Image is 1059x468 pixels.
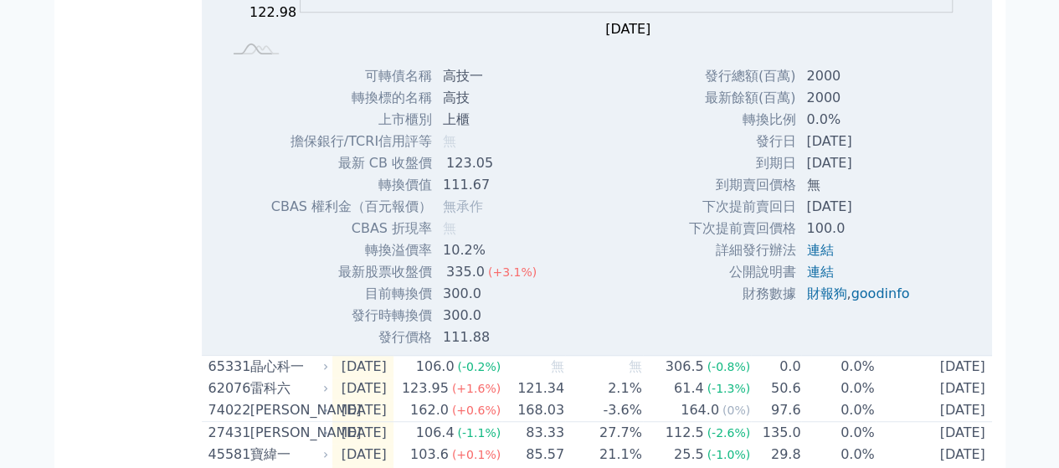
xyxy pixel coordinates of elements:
span: 無承作 [443,198,483,214]
td: CBAS 權利金（百元報價） [270,196,433,218]
td: 0.0% [801,399,875,422]
span: (+0.1%) [452,448,501,461]
td: 0.0% [801,356,875,378]
span: (-1.0%) [707,448,750,461]
td: 83.33 [501,422,565,445]
td: 下次提前賣回日 [687,196,796,218]
td: 2000 [796,87,923,109]
td: 到期賣回價格 [687,174,796,196]
td: [DATE] [876,444,992,465]
div: 62076 [208,378,246,399]
div: 晶心科一 [250,357,326,377]
td: [DATE] [876,356,992,378]
span: (+0.6%) [452,404,501,417]
span: (-0.8%) [707,360,750,373]
div: [PERSON_NAME] [250,400,326,420]
div: 61.4 [671,378,707,399]
td: 85.57 [501,444,565,465]
tspan: [DATE] [605,21,650,37]
td: 0.0% [801,378,875,399]
td: 29.8 [751,444,801,465]
div: 123.05 [443,153,496,173]
td: 高技一 [433,65,550,87]
div: 306.5 [662,357,707,377]
td: 下次提前賣回價格 [687,218,796,239]
td: 300.0 [433,283,550,305]
td: 轉換標的名稱 [270,87,433,109]
td: 2.1% [565,378,643,399]
td: 0.0 [751,356,801,378]
td: 發行時轉換價 [270,305,433,327]
td: 擔保銀行/TCRI信用評等 [270,131,433,152]
td: [DATE] [876,399,992,422]
span: 無 [551,358,564,374]
td: 高技 [433,87,550,109]
td: 發行總額(百萬) [687,65,796,87]
td: 50.6 [751,378,801,399]
td: [DATE] [796,196,923,218]
td: [DATE] [332,356,393,378]
td: [DATE] [876,422,992,445]
span: (-1.1%) [457,426,501,440]
td: 0.0% [796,109,923,131]
div: 106.4 [413,423,458,443]
td: 無 [796,174,923,196]
td: 轉換價值 [270,174,433,196]
span: (+1.6%) [452,382,501,395]
td: 上市櫃別 [270,109,433,131]
span: (0%) [722,404,750,417]
td: 最新餘額(百萬) [687,87,796,109]
td: CBAS 折現率 [270,218,433,239]
a: goodinfo [851,285,909,301]
td: 財務數據 [687,283,796,305]
td: 97.6 [751,399,801,422]
td: 0.0% [801,444,875,465]
td: [DATE] [332,399,393,422]
td: 100.0 [796,218,923,239]
td: 21.1% [565,444,643,465]
div: 寶緯一 [250,445,326,465]
td: [DATE] [332,422,393,445]
td: 2000 [796,65,923,87]
td: 300.0 [433,305,550,327]
div: 123.95 [398,378,452,399]
td: 到期日 [687,152,796,174]
tspan: 122.98 [249,4,296,20]
span: 無 [443,133,456,149]
td: 111.88 [433,327,550,348]
td: 135.0 [751,422,801,445]
td: [DATE] [332,378,393,399]
div: 335.0 [443,262,488,282]
td: 上櫃 [433,109,550,131]
a: 連結 [806,242,833,258]
span: 無 [443,220,456,236]
span: (-0.2%) [457,360,501,373]
a: 連結 [806,264,833,280]
td: -3.6% [565,399,643,422]
div: 45581 [208,445,246,465]
td: 0.0% [801,422,875,445]
td: 發行價格 [270,327,433,348]
div: 106.0 [413,357,458,377]
div: [PERSON_NAME] [250,423,326,443]
div: 103.6 [407,445,452,465]
span: (+3.1%) [488,265,537,279]
td: [DATE] [796,152,923,174]
span: (-2.6%) [707,426,750,440]
td: 公開說明書 [687,261,796,283]
div: 164.0 [677,400,722,420]
td: 10.2% [433,239,550,261]
div: 27431 [208,423,246,443]
a: 財報狗 [806,285,846,301]
span: (-1.3%) [707,382,750,395]
span: 無 [629,358,642,374]
td: 轉換溢價率 [270,239,433,261]
td: 轉換比例 [687,109,796,131]
td: 最新 CB 收盤價 [270,152,433,174]
div: 65331 [208,357,246,377]
div: 74022 [208,400,246,420]
td: [DATE] [332,444,393,465]
td: [DATE] [796,131,923,152]
td: [DATE] [876,378,992,399]
div: 112.5 [662,423,707,443]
